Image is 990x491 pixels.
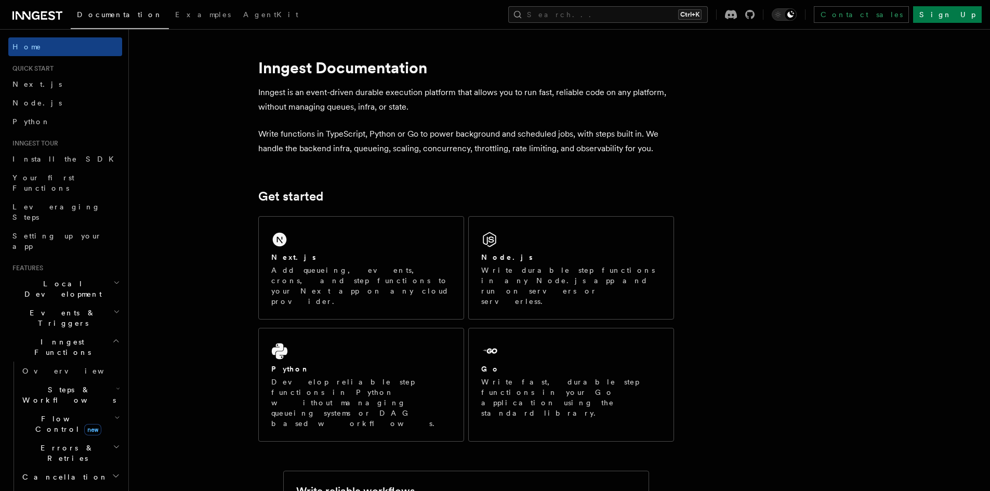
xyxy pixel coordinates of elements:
[18,362,122,380] a: Overview
[12,117,50,126] span: Python
[8,337,112,357] span: Inngest Functions
[22,367,129,375] span: Overview
[814,6,909,23] a: Contact sales
[18,439,122,468] button: Errors & Retries
[481,252,533,262] h2: Node.js
[12,42,42,52] span: Home
[8,150,122,168] a: Install the SDK
[175,10,231,19] span: Examples
[258,127,674,156] p: Write functions in TypeScript, Python or Go to power background and scheduled jobs, with steps bu...
[8,37,122,56] a: Home
[258,85,674,114] p: Inngest is an event-driven durable execution platform that allows you to run fast, reliable code ...
[481,265,661,307] p: Write durable step functions in any Node.js app and run on servers or serverless.
[258,189,323,204] a: Get started
[481,377,661,418] p: Write fast, durable step functions in your Go application using the standard library.
[18,443,113,463] span: Errors & Retries
[271,265,451,307] p: Add queueing, events, crons, and step functions to your Next app on any cloud provider.
[12,80,62,88] span: Next.js
[772,8,797,21] button: Toggle dark mode
[8,278,113,299] span: Local Development
[8,333,122,362] button: Inngest Functions
[243,10,298,19] span: AgentKit
[8,264,43,272] span: Features
[468,216,674,320] a: Node.jsWrite durable step functions in any Node.js app and run on servers or serverless.
[12,174,74,192] span: Your first Functions
[18,468,122,486] button: Cancellation
[271,377,451,429] p: Develop reliable step functions in Python without managing queueing systems or DAG based workflows.
[8,94,122,112] a: Node.js
[8,75,122,94] a: Next.js
[258,58,674,77] h1: Inngest Documentation
[8,274,122,303] button: Local Development
[8,303,122,333] button: Events & Triggers
[12,155,120,163] span: Install the SDK
[18,472,108,482] span: Cancellation
[271,252,316,262] h2: Next.js
[8,197,122,227] a: Leveraging Steps
[84,424,101,435] span: new
[12,232,102,250] span: Setting up your app
[258,216,464,320] a: Next.jsAdd queueing, events, crons, and step functions to your Next app on any cloud provider.
[18,414,114,434] span: Flow Control
[18,380,122,409] button: Steps & Workflows
[71,3,169,29] a: Documentation
[258,328,464,442] a: PythonDevelop reliable step functions in Python without managing queueing systems or DAG based wo...
[12,203,100,221] span: Leveraging Steps
[18,409,122,439] button: Flow Controlnew
[169,3,237,28] a: Examples
[8,168,122,197] a: Your first Functions
[18,384,116,405] span: Steps & Workflows
[468,328,674,442] a: GoWrite fast, durable step functions in your Go application using the standard library.
[12,99,62,107] span: Node.js
[271,364,310,374] h2: Python
[678,9,702,20] kbd: Ctrl+K
[237,3,305,28] a: AgentKit
[8,227,122,256] a: Setting up your app
[8,139,58,148] span: Inngest tour
[77,10,163,19] span: Documentation
[481,364,500,374] h2: Go
[8,112,122,131] a: Python
[913,6,982,23] a: Sign Up
[8,308,113,328] span: Events & Triggers
[8,64,54,73] span: Quick start
[508,6,708,23] button: Search...Ctrl+K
